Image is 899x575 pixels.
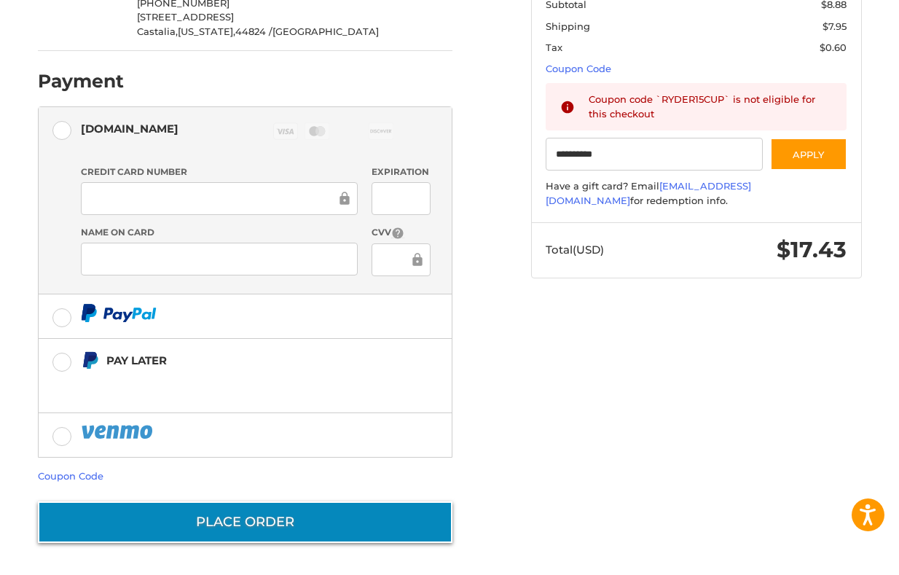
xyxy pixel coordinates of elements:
span: $7.95 [823,20,847,32]
span: [GEOGRAPHIC_DATA] [272,26,379,37]
span: Castalia, [137,26,178,37]
label: Name on Card [81,226,358,239]
label: Credit Card Number [81,165,358,179]
div: [DOMAIN_NAME] [81,117,178,141]
div: Pay Later [106,348,385,372]
div: Coupon code `RYDER15CUP` is not eligible for this checkout [589,93,832,121]
span: [US_STATE], [178,26,235,37]
span: $17.43 [777,236,847,263]
img: Pay Later icon [81,351,99,369]
img: PayPal icon [81,304,157,322]
span: $0.60 [820,42,847,53]
span: Tax [546,42,562,53]
span: Total (USD) [546,243,604,257]
a: Coupon Code [546,63,611,74]
a: Coupon Code [38,470,103,482]
a: [EMAIL_ADDRESS][DOMAIN_NAME] [546,180,751,206]
button: Apply [770,138,847,171]
span: 44824 / [235,26,272,37]
img: PayPal icon [81,423,155,441]
span: [STREET_ADDRESS] [137,11,234,23]
h2: Payment [38,70,124,93]
span: Shipping [546,20,590,32]
input: Gift Certificate or Coupon Code [546,138,763,171]
label: CVV [372,226,431,240]
iframe: PayPal Message 1 [81,372,385,395]
label: Expiration [372,165,431,179]
div: Have a gift card? Email for redemption info. [546,179,847,208]
button: Place Order [38,501,452,543]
